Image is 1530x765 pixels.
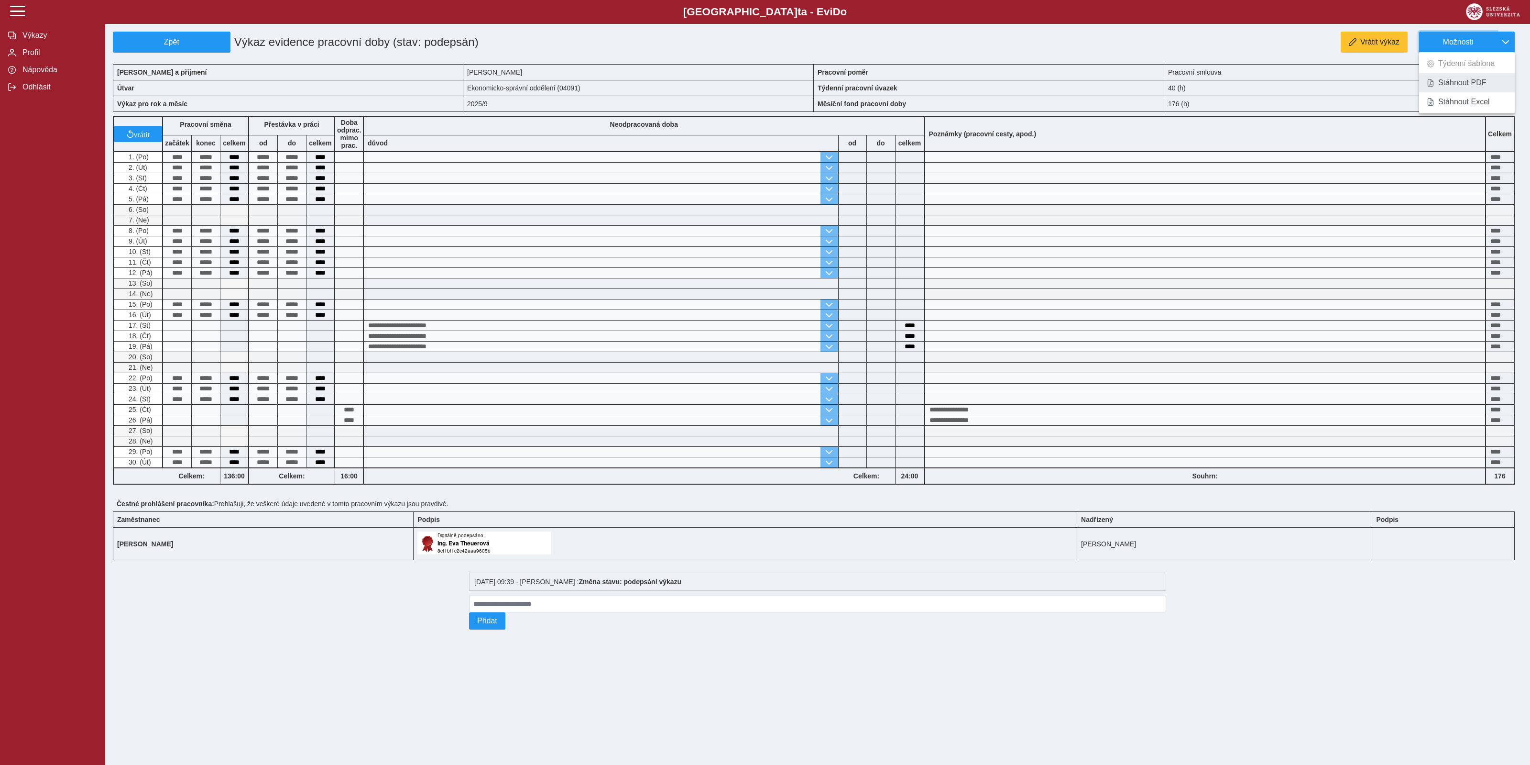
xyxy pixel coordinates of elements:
[1164,64,1515,80] div: Pracovní smlouva
[818,100,906,108] b: Měsíční fond pracovní doby
[306,139,334,147] b: celkem
[127,458,151,466] span: 30. (Út)
[1438,98,1490,106] span: Stáhnout Excel
[117,68,207,76] b: [PERSON_NAME] a příjmení
[20,66,97,74] span: Nápověda
[1486,472,1514,480] b: 176
[249,472,335,480] b: Celkem:
[134,130,150,138] span: vrátit
[1488,130,1512,138] b: Celkem
[1192,472,1218,480] b: Souhrn:
[127,406,151,413] span: 25. (Čt)
[127,153,149,161] span: 1. (Po)
[1081,516,1113,523] b: Nadřízený
[127,174,147,182] span: 3. (St)
[20,83,97,91] span: Odhlásit
[127,185,147,192] span: 4. (Čt)
[841,6,847,18] span: o
[838,472,895,480] b: Celkem:
[127,269,153,277] span: 12. (Pá)
[127,427,153,434] span: 27. (So)
[469,612,505,630] button: Přidat
[117,84,134,92] b: Útvar
[127,258,151,266] span: 11. (Čt)
[127,353,153,361] span: 20. (So)
[114,126,162,142] button: vrátit
[20,48,97,57] span: Profil
[1466,3,1520,20] img: logo_web_su.png
[127,311,151,319] span: 16. (Út)
[368,139,388,147] b: důvod
[163,139,191,147] b: začátek
[278,139,306,147] b: do
[117,38,226,46] span: Zpět
[29,6,1501,18] b: [GEOGRAPHIC_DATA] a - Evi
[127,416,153,424] span: 26. (Pá)
[113,32,230,53] button: Zpět
[925,130,1040,138] b: Poznámky (pracovní cesty, apod.)
[127,279,153,287] span: 13. (So)
[896,472,924,480] b: 24:00
[1164,80,1515,96] div: 40 (h)
[127,364,153,371] span: 21. (Ne)
[867,139,895,147] b: do
[127,290,153,298] span: 14. (Ne)
[230,32,700,53] h1: Výkaz evidence pracovní doby (stav: podepsán)
[113,496,1522,511] div: Prohlašuji, že veškeré údaje uvedené v tomto pracovním výkazu jsou pravdivé.
[127,216,149,224] span: 7. (Ne)
[20,31,97,40] span: Výkazy
[477,617,497,625] span: Přidat
[117,516,160,523] b: Zaměstnanec
[163,472,220,480] b: Celkem:
[127,448,153,455] span: 29. (Po)
[463,96,814,112] div: 2025/9
[127,374,153,382] span: 22. (Po)
[127,248,151,255] span: 10. (St)
[127,437,153,445] span: 28. (Ne)
[1077,528,1372,560] td: [PERSON_NAME]
[127,343,153,350] span: 19. (Pá)
[127,322,151,329] span: 17. (St)
[127,385,151,392] span: 23. (Út)
[469,573,1166,591] div: [DATE] 09:39 - [PERSON_NAME] :
[1360,38,1399,46] span: Vrátit výkaz
[1376,516,1399,523] b: Podpis
[610,121,678,128] b: Neodpracovaná doba
[832,6,840,18] span: D
[1427,38,1489,46] span: Možnosti
[127,195,149,203] span: 5. (Pá)
[127,395,151,403] span: 24. (St)
[417,532,551,554] img: Digitálně podepsáno uživatelem
[180,121,231,128] b: Pracovní směna
[127,227,149,234] span: 8. (Po)
[818,84,897,92] b: Týdenní pracovní úvazek
[220,139,248,147] b: celkem
[798,6,801,18] span: t
[337,119,361,149] b: Doba odprac. mimo prac.
[117,500,214,508] b: Čestné prohlášení pracovníka:
[127,164,147,171] span: 2. (Út)
[818,68,868,76] b: Pracovní poměr
[117,100,187,108] b: Výkaz pro rok a měsíc
[1419,32,1497,53] button: Možnosti
[463,64,814,80] div: [PERSON_NAME]
[127,332,151,340] span: 18. (Čt)
[896,139,924,147] b: celkem
[579,578,681,586] b: Změna stavu: podepsání výkazu
[249,139,277,147] b: od
[127,237,147,245] span: 9. (Út)
[335,472,363,480] b: 16:00
[127,300,153,308] span: 15. (Po)
[1164,96,1515,112] div: 176 (h)
[264,121,319,128] b: Přestávka v práci
[117,540,173,548] b: [PERSON_NAME]
[1341,32,1408,53] button: Vrátit výkaz
[417,516,440,523] b: Podpis
[220,472,248,480] b: 136:00
[192,139,220,147] b: konec
[1438,79,1486,87] span: Stáhnout PDF
[127,206,149,213] span: 6. (So)
[839,139,866,147] b: od
[463,80,814,96] div: Ekonomicko-správní oddělení (04091)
